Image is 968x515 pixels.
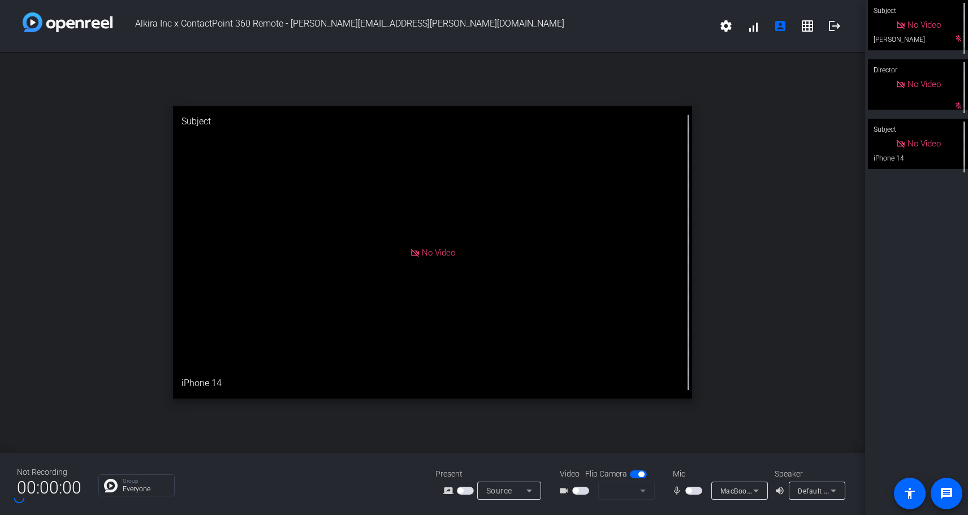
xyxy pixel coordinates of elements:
mat-icon: volume_up [775,484,788,497]
div: Present [435,468,548,480]
span: Flip Camera [585,468,627,480]
p: Group [123,478,168,484]
div: Director [868,59,968,81]
div: Subject [868,119,968,140]
div: Mic [662,468,775,480]
span: MacBook Pro Microphone (Built-in) [720,486,836,495]
mat-icon: screen_share_outline [443,484,457,497]
img: white-gradient.svg [23,12,113,32]
div: Subject [173,106,692,137]
mat-icon: grid_on [801,19,814,33]
div: Speaker [775,468,842,480]
span: Video [560,468,580,480]
span: No Video [907,139,941,149]
span: No Video [422,247,455,257]
span: No Video [907,20,941,30]
div: Not Recording [17,466,81,478]
span: Alkira Inc x ContactPoint 360 Remote - [PERSON_NAME][EMAIL_ADDRESS][PERSON_NAME][DOMAIN_NAME] [113,12,712,40]
img: Chat Icon [104,479,118,492]
mat-icon: settings [719,19,733,33]
span: No Video [907,79,941,89]
button: signal_cellular_alt [740,12,767,40]
span: 00:00:00 [17,474,81,501]
mat-icon: accessibility [903,487,917,500]
span: Source [486,486,512,495]
p: Everyone [123,486,168,492]
mat-icon: account_box [773,19,787,33]
mat-icon: logout [828,19,841,33]
mat-icon: videocam_outline [559,484,572,497]
span: Default - MacBook Pro Speakers (Built-in) [798,486,934,495]
mat-icon: message [940,487,953,500]
mat-icon: mic_none [672,484,685,497]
